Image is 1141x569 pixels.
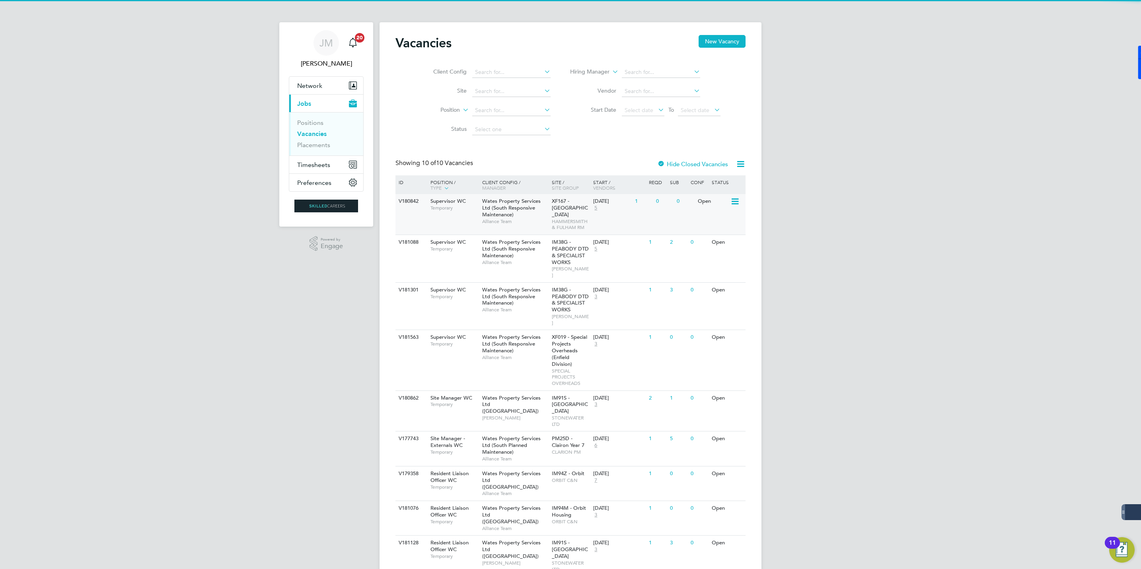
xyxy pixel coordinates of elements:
span: Temporary [430,205,478,211]
button: New Vacancy [699,35,746,48]
span: IM38G - PEABODY DTD & SPECIALIST WORKS [552,286,589,313]
div: 11 [1109,543,1116,553]
div: Conf [689,175,709,189]
span: Resident Liaison Officer WC [430,505,469,518]
span: Temporary [430,553,478,559]
label: Hide Closed Vacancies [657,160,728,168]
span: Alliance Team [482,456,548,462]
div: Open [710,330,744,345]
input: Search for... [622,67,700,78]
span: Wates Property Services Ltd ([GEOGRAPHIC_DATA]) [482,470,541,490]
div: 0 [689,283,709,297]
div: 0 [668,330,689,345]
div: V181076 [397,501,424,516]
span: Engage [321,243,343,250]
div: 0 [654,194,675,209]
span: Resident Liaison Officer WC [430,539,469,553]
div: 0 [668,466,689,481]
img: skilledcareers-logo-retina.png [294,200,358,212]
a: Go to home page [289,200,364,212]
div: Open [710,235,744,250]
div: V181088 [397,235,424,250]
label: Vendor [570,87,616,94]
div: Reqd [647,175,668,189]
span: Vendors [593,184,615,191]
a: Placements [297,141,330,149]
div: 1 [647,536,668,550]
span: Timesheets [297,161,330,169]
div: 1 [647,330,668,345]
button: Timesheets [289,156,363,173]
span: 6 [593,442,598,449]
span: STONEWATER LTD [552,415,590,427]
span: 7 [593,477,598,484]
div: Open [710,466,744,481]
div: Open [710,391,744,406]
div: V180862 [397,391,424,406]
label: Position [414,106,460,114]
div: 1 [668,391,689,406]
h2: Vacancies [395,35,452,51]
div: Showing [395,159,475,167]
span: 5 [593,246,598,252]
span: IM91S - [GEOGRAPHIC_DATA] [552,539,588,559]
span: Temporary [430,519,478,525]
label: Client Config [421,68,467,75]
span: Alliance Team [482,525,548,532]
a: JM[PERSON_NAME] [289,30,364,68]
div: ID [397,175,424,189]
button: Open Resource Center, 11 new notifications [1109,537,1135,563]
span: Select date [681,107,709,114]
div: 3 [668,536,689,550]
span: Site Manager WC [430,394,472,401]
span: 3 [593,546,598,553]
a: Powered byEngage [310,236,343,251]
div: [DATE] [593,334,645,341]
div: 0 [675,194,695,209]
span: Temporary [430,246,478,252]
span: Preferences [297,179,331,186]
span: Supervisor WC [430,334,466,340]
span: HAMMERSMITH & FULHAM RM [552,218,590,231]
span: 3 [593,512,598,519]
span: ORBIT C&N [552,519,590,525]
span: Alliance Team [482,490,548,497]
div: Site / [550,175,592,194]
div: 1 [647,466,668,481]
span: Wates Property Services Ltd (South Responsive Maintenance) [482,286,541,307]
input: Search for... [622,86,700,97]
div: Open [710,501,744,516]
span: [PERSON_NAME] [482,415,548,421]
span: IM94M - Orbit Housing [552,505,586,518]
span: Powered by [321,236,343,243]
span: Wates Property Services Ltd ([GEOGRAPHIC_DATA]) [482,394,541,415]
span: Temporary [430,401,478,408]
div: Status [710,175,744,189]
div: 5 [668,431,689,446]
div: Jobs [289,112,363,155]
div: Open [710,536,744,550]
div: Position / [424,175,480,195]
span: Jobs [297,100,311,107]
a: 20 [345,30,361,56]
div: 0 [668,501,689,516]
span: Jack McMurray [289,59,364,68]
a: Positions [297,119,323,126]
span: Type [430,184,442,191]
span: Site Manager - Externals WC [430,435,465,449]
span: 5 [593,205,598,212]
span: IM38G - PEABODY DTD & SPECIALIST WORKS [552,239,589,266]
nav: Main navigation [279,22,373,227]
input: Search for... [472,105,551,116]
span: IM91S - [GEOGRAPHIC_DATA] [552,394,588,415]
span: 10 Vacancies [422,159,473,167]
div: Open [710,283,744,297]
input: Select one [472,124,551,135]
span: [PERSON_NAME] [552,266,590,278]
div: 2 [668,235,689,250]
div: [DATE] [593,287,645,293]
div: [DATE] [593,198,631,205]
span: [PERSON_NAME] [552,313,590,326]
div: 3 [668,283,689,297]
span: Wates Property Services Ltd (South Responsive Maintenance) [482,334,541,354]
